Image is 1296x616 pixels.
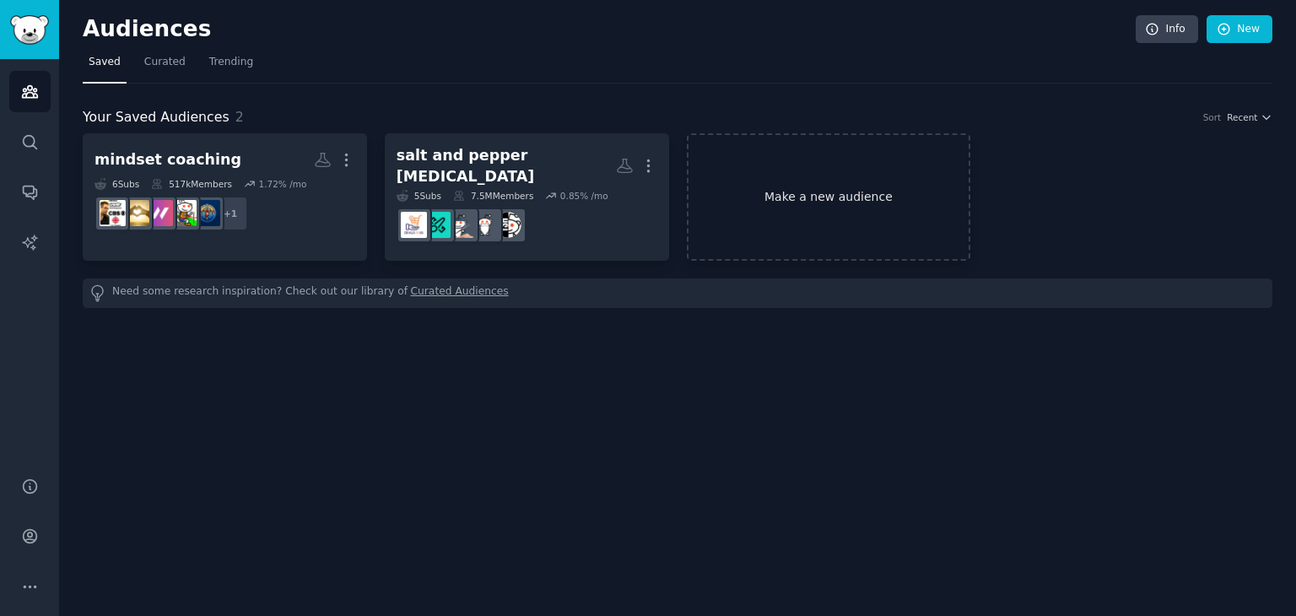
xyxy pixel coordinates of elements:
[203,49,259,84] a: Trending
[83,16,1136,43] h2: Audiences
[170,200,197,226] img: AdvancedRunning
[235,109,244,125] span: 2
[194,200,220,226] img: MotivationAndMindset
[258,178,306,190] div: 1.72 % /mo
[83,278,1272,308] div: Need some research inspiration? Check out our library of
[100,200,126,226] img: FrequencyHealingGroup
[687,133,971,261] a: Make a new audience
[397,190,441,202] div: 5 Sub s
[209,55,253,70] span: Trending
[448,212,474,238] img: turning
[1207,15,1272,44] a: New
[1136,15,1198,44] a: Info
[123,200,149,226] img: loveandlightvictims
[144,55,186,70] span: Curated
[89,55,121,70] span: Saved
[495,212,521,238] img: ThriftStoreHauls
[1227,111,1257,123] span: Recent
[1227,111,1272,123] button: Recent
[1203,111,1222,123] div: Sort
[10,15,49,45] img: GummySearch logo
[385,133,669,261] a: salt and pepper [MEDICAL_DATA]5Subs7.5MMembers0.85% /moThriftStoreHaulsBuyItForLifeturningSaltAnd...
[83,49,127,84] a: Saved
[472,212,498,238] img: BuyItForLife
[213,196,248,231] div: + 1
[401,212,427,238] img: DealsRUs
[453,190,533,202] div: 7.5M Members
[411,284,509,302] a: Curated Audiences
[94,178,139,190] div: 6 Sub s
[560,190,608,202] div: 0.85 % /mo
[397,145,616,186] div: salt and pepper [MEDICAL_DATA]
[83,133,367,261] a: mindset coaching6Subs517kMembers1.72% /mo+1MotivationAndMindsetAdvancedRunningGLP1SupportGrouplov...
[424,212,451,238] img: SaltAndPepperShakers
[138,49,192,84] a: Curated
[94,149,241,170] div: mindset coaching
[83,107,229,128] span: Your Saved Audiences
[151,178,232,190] div: 517k Members
[147,200,173,226] img: GLP1SupportGroup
